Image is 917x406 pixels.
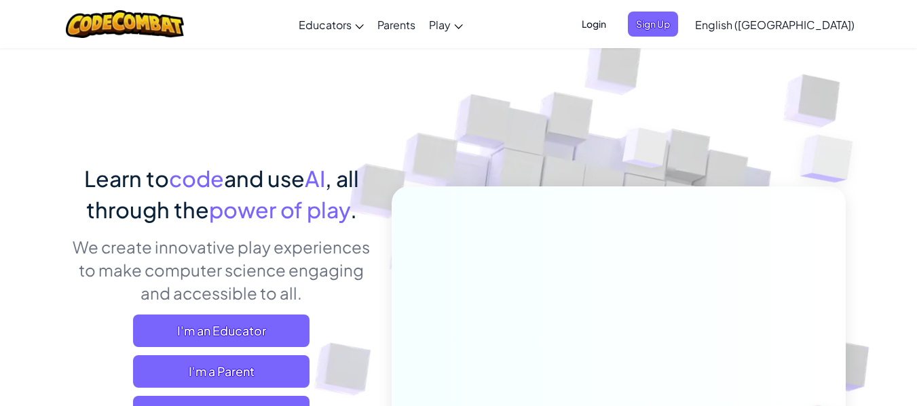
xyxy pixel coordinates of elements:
a: Educators [292,6,371,43]
span: code [169,165,224,192]
a: I'm a Parent [133,355,310,388]
img: CodeCombat logo [66,10,185,38]
img: Overlap cubes [773,102,891,216]
p: We create innovative play experiences to make computer science engaging and accessible to all. [72,235,371,304]
a: Parents [371,6,422,43]
span: . [350,196,357,223]
a: English ([GEOGRAPHIC_DATA]) [688,6,861,43]
a: I'm an Educator [133,314,310,347]
button: Sign Up [628,12,678,37]
span: and use [224,165,305,192]
button: Login [574,12,614,37]
span: power of play [209,196,350,223]
span: Play [429,18,451,32]
span: Learn to [84,165,169,192]
img: Overlap cubes [597,101,694,202]
span: AI [305,165,325,192]
a: Play [422,6,470,43]
span: Educators [299,18,352,32]
span: English ([GEOGRAPHIC_DATA]) [695,18,855,32]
